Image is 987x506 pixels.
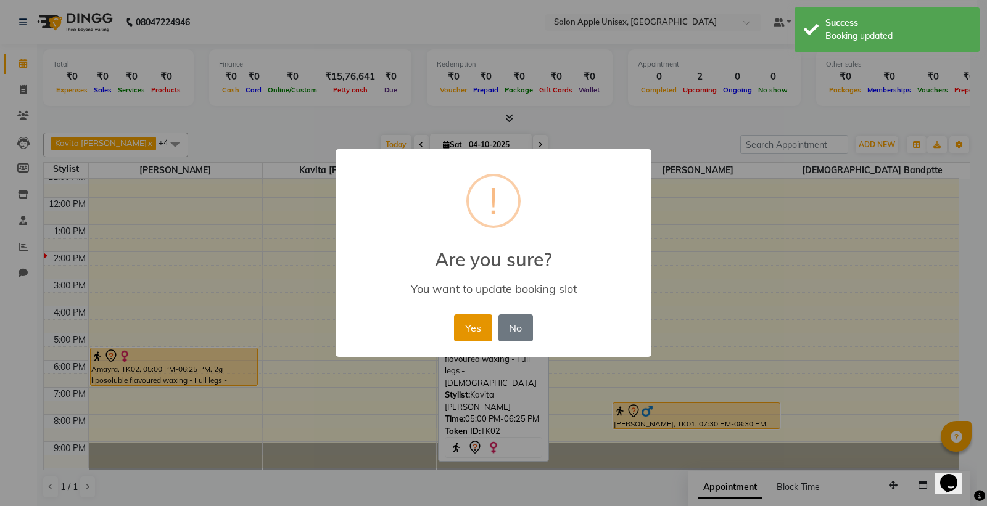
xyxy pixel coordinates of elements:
div: ! [489,176,498,226]
div: Success [825,17,970,30]
div: Booking updated [825,30,970,43]
div: You want to update booking slot [353,282,634,296]
iframe: chat widget [935,457,975,494]
button: No [498,314,533,341]
h2: Are you sure? [336,234,651,271]
button: Yes [454,314,492,341]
